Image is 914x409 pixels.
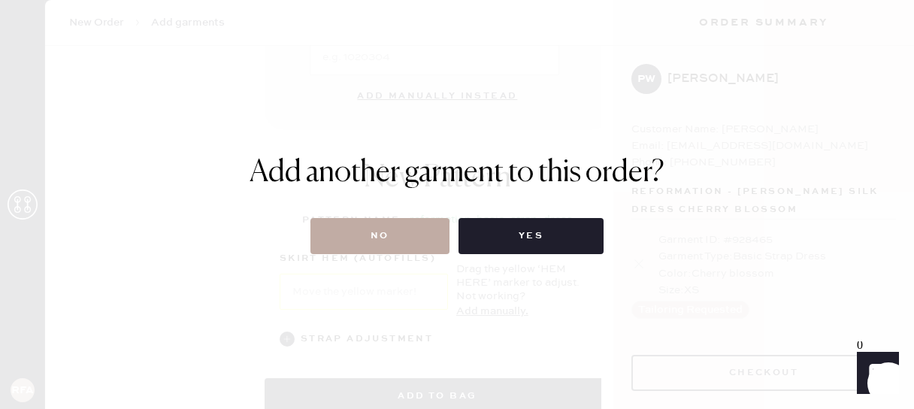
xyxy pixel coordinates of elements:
[843,341,907,406] iframe: Front Chat
[250,155,664,191] h1: Add another garment to this order?
[310,218,449,254] button: No
[459,218,604,254] button: Yes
